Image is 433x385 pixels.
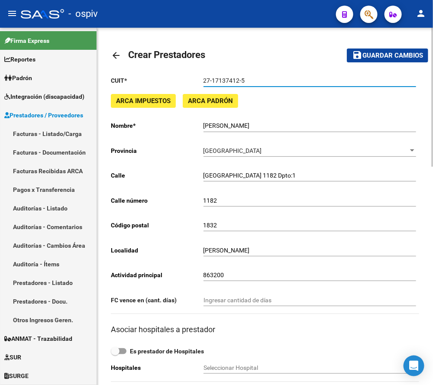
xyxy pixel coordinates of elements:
span: ARCA Impuestos [116,97,171,105]
span: SUR [4,353,21,362]
button: Guardar cambios [347,49,428,62]
span: ANMAT - Trazabilidad [4,334,72,343]
span: ARCA Padrón [188,97,233,105]
span: Padrón [4,73,32,83]
span: [GEOGRAPHIC_DATA] [204,147,262,154]
p: Calle [111,171,204,180]
span: - ospiv [68,4,98,23]
span: Seleccionar Hospital [204,364,408,372]
button: ARCA Impuestos [111,94,176,107]
p: Calle número [111,196,204,205]
strong: Es prestador de Hospitales [130,348,204,355]
span: Reportes [4,55,36,64]
mat-icon: arrow_back [111,50,121,61]
span: Guardar cambios [362,52,423,60]
mat-icon: menu [7,8,17,19]
span: Firma Express [4,36,49,45]
p: Código postal [111,220,204,230]
span: Crear Prestadores [128,49,205,60]
p: FC vence en (cant. días) [111,295,204,305]
h3: Asociar hospitales a prestador [111,324,419,336]
p: Localidad [111,246,204,255]
mat-icon: person [416,8,426,19]
p: CUIT [111,76,204,85]
p: Nombre [111,121,204,130]
button: ARCA Padrón [183,94,238,107]
p: Actividad principal [111,270,204,280]
span: Prestadores / Proveedores [4,110,83,120]
p: Hospitales [111,363,204,372]
mat-icon: save [352,50,362,60]
span: SURGE [4,371,29,381]
div: Open Intercom Messenger [404,356,424,376]
p: Provincia [111,146,204,155]
span: Integración (discapacidad) [4,92,84,101]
